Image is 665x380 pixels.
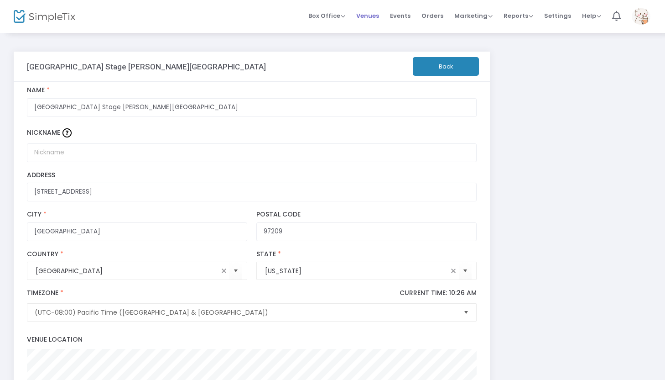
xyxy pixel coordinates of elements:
span: Orders [421,4,443,27]
input: Postal Code [256,222,477,241]
input: Enter Venue Name [27,98,477,117]
p: Current Time: 10:26 AM [400,289,477,297]
span: clear [448,265,459,276]
span: Venue Location [27,335,83,344]
label: Nickname [27,126,477,140]
input: Enter a location [27,183,477,201]
span: clear [218,265,229,276]
h3: [GEOGRAPHIC_DATA] Stage [PERSON_NAME][GEOGRAPHIC_DATA] [27,62,266,71]
input: Nickname [27,143,477,162]
input: City [27,222,247,241]
label: State [256,250,477,259]
label: Timezone [27,289,477,303]
button: Select [460,304,473,321]
span: Reports [504,11,533,20]
span: Events [390,4,410,27]
label: Address [27,171,477,179]
label: Country [27,250,247,259]
span: Venues [356,4,379,27]
span: Marketing [454,11,493,20]
span: Box Office [308,11,345,20]
span: (UTC-08:00) Pacific Time ([GEOGRAPHIC_DATA] & [GEOGRAPHIC_DATA]) [35,308,456,317]
input: Select Country [36,266,218,276]
span: Settings [544,4,571,27]
input: Select State [265,266,448,276]
span: Help [582,11,601,20]
label: City [27,211,247,219]
button: Back [413,57,479,76]
label: Postal Code [256,211,477,219]
label: Name [27,86,477,95]
button: Select [459,262,472,280]
img: question-mark [62,128,72,137]
button: Select [229,262,242,280]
